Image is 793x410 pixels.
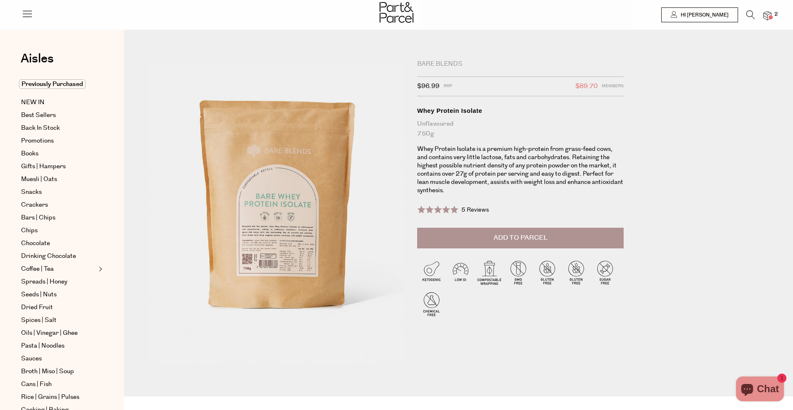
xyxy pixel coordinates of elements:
[21,79,96,89] a: Previously Purchased
[475,258,504,287] img: P_P-ICONS-Live_Bec_V11_Compostable_Wrapping.svg
[21,238,96,248] a: Chocolate
[21,149,38,159] span: Books
[21,264,54,274] span: Coffee | Tea
[21,290,57,300] span: Seeds | Nuts
[679,12,729,19] span: Hi [PERSON_NAME]
[21,341,64,351] span: Pasta | Noodles
[21,379,96,389] a: Cans | Fish
[446,258,475,287] img: P_P-ICONS-Live_Bec_V11_Low_Gi.svg
[417,81,439,92] span: $96.99
[21,328,96,338] a: Oils | Vinegar | Ghee
[461,206,489,214] span: 5 Reviews
[21,110,96,120] a: Best Sellers
[21,226,38,236] span: Chips
[504,258,533,287] img: P_P-ICONS-Live_Bec_V11_GMO_Free.svg
[97,264,102,274] button: Expand/Collapse Coffee | Tea
[21,315,57,325] span: Spices | Salt
[417,107,624,115] div: Whey Protein Isolate
[772,11,780,18] span: 2
[417,289,446,318] img: P_P-ICONS-Live_Bec_V11_Chemical_Free.svg
[602,81,624,92] span: Members
[21,251,76,261] span: Drinking Chocolate
[21,123,96,133] a: Back In Stock
[21,303,96,312] a: Dried Fruit
[21,187,96,197] a: Snacks
[21,379,52,389] span: Cans | Fish
[380,2,413,23] img: Part&Parcel
[21,110,56,120] span: Best Sellers
[21,98,45,107] span: NEW IN
[533,258,562,287] img: P_P-ICONS-Live_Bec_V11_Gluten_Free.svg
[21,174,96,184] a: Muesli | Oats
[734,377,786,403] inbox-online-store-chat: Shopify online store chat
[417,60,624,68] div: Bare Blends
[21,149,96,159] a: Books
[21,200,48,210] span: Crackers
[21,187,42,197] span: Snacks
[21,50,54,68] span: Aisles
[21,264,96,274] a: Coffee | Tea
[417,228,624,248] button: Add to Parcel
[21,354,96,364] a: Sauces
[21,277,67,287] span: Spreads | Honey
[417,145,624,195] p: Whey Protein Isolate is a premium high-protein from grass-feed cows, and contains very little lac...
[19,79,85,89] span: Previously Purchased
[661,7,738,22] a: Hi [PERSON_NAME]
[21,136,96,146] a: Promotions
[21,367,96,377] a: Broth | Miso | Soup
[21,354,42,364] span: Sauces
[21,290,96,300] a: Seeds | Nuts
[575,81,598,92] span: $89.70
[21,123,60,133] span: Back In Stock
[21,238,50,248] span: Chocolate
[21,328,78,338] span: Oils | Vinegar | Ghee
[763,11,772,20] a: 2
[21,136,54,146] span: Promotions
[21,98,96,107] a: NEW IN
[21,303,53,312] span: Dried Fruit
[21,200,96,210] a: Crackers
[591,258,620,287] img: P_P-ICONS-Live_Bec_V11_Sugar_Free.svg
[21,213,96,223] a: Bars | Chips
[21,392,96,402] a: Rice | Grains | Pulses
[417,258,446,287] img: P_P-ICONS-Live_Bec_V11_Ketogenic.svg
[21,277,96,287] a: Spreads | Honey
[21,226,96,236] a: Chips
[21,392,79,402] span: Rice | Grains | Pulses
[444,81,452,92] span: RRP
[21,213,55,223] span: Bars | Chips
[21,251,96,261] a: Drinking Chocolate
[21,174,57,184] span: Muesli | Oats
[21,315,96,325] a: Spices | Salt
[21,162,96,172] a: Gifts | Hampers
[21,341,96,351] a: Pasta | Noodles
[21,52,54,73] a: Aisles
[21,367,74,377] span: Broth | Miso | Soup
[417,119,624,139] div: Unflavoured 750g
[494,233,548,243] span: Add to Parcel
[562,258,591,287] img: P_P-ICONS-Live_Bec_V11_Gluten_Free.svg
[21,162,66,172] span: Gifts | Hampers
